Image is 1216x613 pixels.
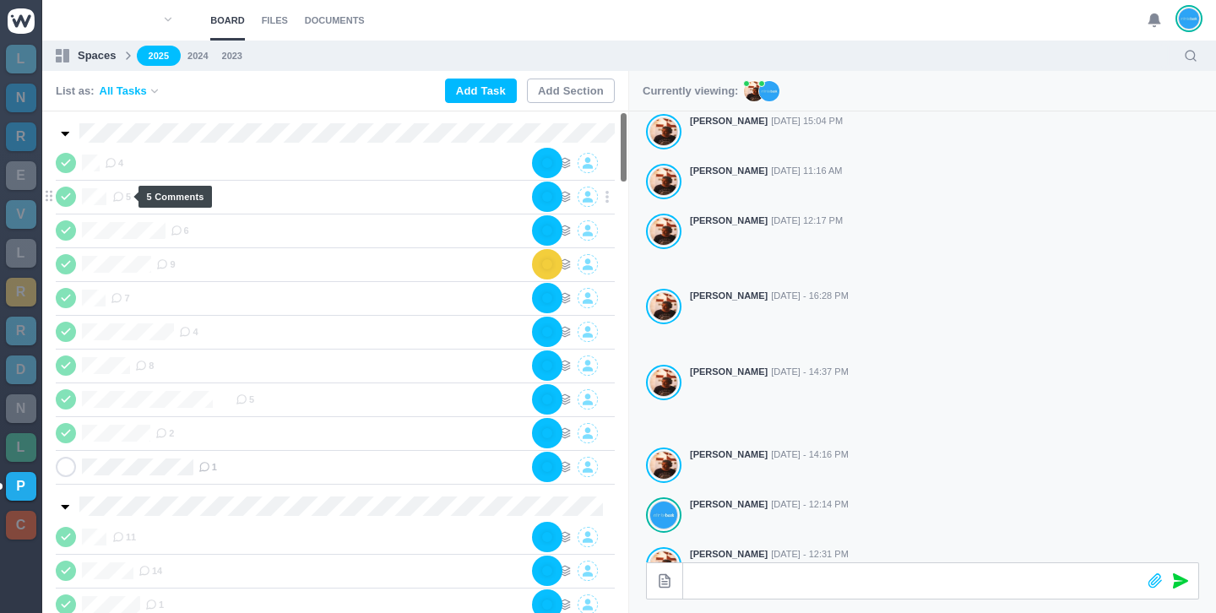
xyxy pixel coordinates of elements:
div: List as: [56,83,160,100]
p: Spaces [78,47,117,64]
a: L [6,433,36,462]
strong: [PERSON_NAME] [690,214,768,228]
span: [DATE] - 12:31 PM [771,547,849,561]
img: spaces [56,49,69,62]
a: R [6,317,36,345]
a: 2025 [137,46,181,67]
img: Antonio Lopes [650,217,677,246]
strong: [PERSON_NAME] [690,164,768,178]
img: Antonio Lopes [650,167,677,196]
span: [DATE] - 16:28 PM [771,289,849,303]
span: [DATE] 12:17 PM [771,214,843,228]
a: V [6,200,36,229]
img: JT [759,81,779,101]
a: 2023 [222,49,242,63]
span: [DATE] - 14:16 PM [771,448,849,462]
p: Currently viewing: [643,83,738,100]
a: L [6,45,36,73]
span: [DATE] - 12:14 PM [771,497,849,512]
a: N [6,84,36,112]
a: C [6,511,36,540]
img: Antonio Lopes [650,117,677,146]
span: [DATE] 15:04 PM [771,114,843,128]
img: AL [744,81,764,101]
a: E [6,161,36,190]
img: winio [8,8,35,34]
img: João Tosta [1179,8,1199,30]
span: [DATE] - 14:37 PM [771,365,849,379]
strong: [PERSON_NAME] [690,497,768,512]
strong: [PERSON_NAME] [690,365,768,379]
a: R [6,278,36,306]
img: Antonio Lopes [650,451,677,480]
strong: [PERSON_NAME] [690,114,768,128]
img: João Tosta [650,501,677,529]
span: [DATE] 11:16 AM [771,164,842,178]
a: N [6,394,36,423]
a: R [6,122,36,151]
button: Add Section [527,79,615,103]
a: 2024 [187,49,208,63]
a: L [6,239,36,268]
a: D [6,355,36,384]
strong: [PERSON_NAME] [690,547,768,561]
strong: [PERSON_NAME] [690,448,768,462]
a: P [6,472,36,501]
img: Antonio Lopes [650,368,677,397]
img: Antonio Lopes [650,292,677,321]
button: Add Task [445,79,517,103]
span: All Tasks [100,83,147,100]
strong: [PERSON_NAME] [690,289,768,303]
